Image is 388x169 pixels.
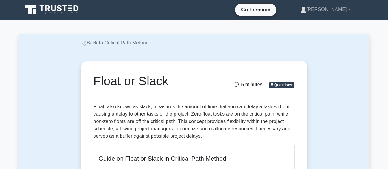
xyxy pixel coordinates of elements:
[269,82,294,88] span: 5 Questions
[81,40,149,45] a: Back to Critical Path Method
[99,155,290,162] h5: Guide on Float or Slack in Critical Path Method
[94,74,225,88] h1: Float or Slack
[234,82,262,87] span: 5 minutes
[94,103,295,140] p: Float, also known as slack, measures the amount of time that you can delay a task without causing...
[237,6,274,13] a: Go Premium
[286,3,365,16] a: [PERSON_NAME]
